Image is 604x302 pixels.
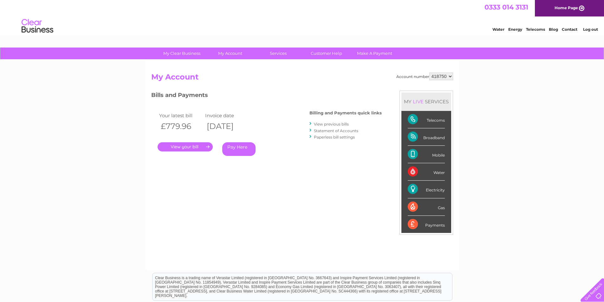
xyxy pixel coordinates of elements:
[549,27,558,32] a: Blog
[158,120,204,133] th: £779.96
[401,93,451,111] div: MY SERVICES
[583,27,598,32] a: Log out
[21,16,54,36] img: logo.png
[408,181,445,198] div: Electricity
[408,146,445,163] div: Mobile
[204,120,250,133] th: [DATE]
[158,142,213,151] a: .
[408,163,445,181] div: Water
[484,3,528,11] a: 0333 014 3131
[204,48,256,59] a: My Account
[153,3,452,31] div: Clear Business is a trading name of Verastar Limited (registered in [GEOGRAPHIC_DATA] No. 3667643...
[252,48,304,59] a: Services
[508,27,522,32] a: Energy
[492,27,504,32] a: Water
[408,216,445,233] div: Payments
[156,48,208,59] a: My Clear Business
[562,27,577,32] a: Contact
[222,142,256,156] a: Pay Here
[314,135,355,139] a: Paperless bill settings
[309,111,382,115] h4: Billing and Payments quick links
[408,111,445,128] div: Telecoms
[151,73,453,85] h2: My Account
[408,128,445,146] div: Broadband
[408,198,445,216] div: Gas
[158,111,204,120] td: Your latest bill
[151,91,382,102] h3: Bills and Payments
[396,73,453,80] div: Account number
[314,128,358,133] a: Statement of Accounts
[526,27,545,32] a: Telecoms
[314,122,349,126] a: View previous bills
[204,111,250,120] td: Invoice date
[348,48,401,59] a: Make A Payment
[412,99,425,105] div: LIVE
[300,48,353,59] a: Customer Help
